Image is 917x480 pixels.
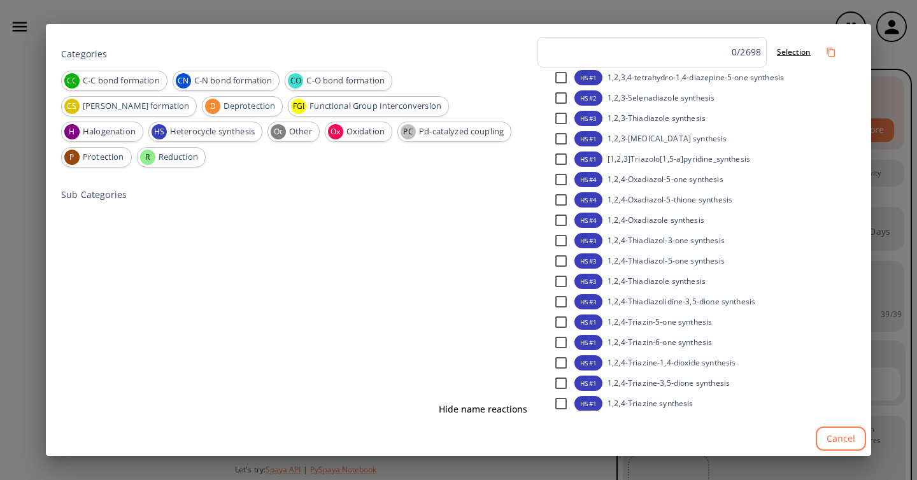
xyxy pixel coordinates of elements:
div: D [205,99,220,114]
div: HS#31,2,4-Thiadiazolidine-3,5-dione synthesis [537,292,856,312]
div: HS [574,152,602,167]
div: HS [574,376,602,391]
span: Functional Group Interconversion [302,100,448,113]
span: 1,2,4-Thiadiazole synthesis [608,276,706,286]
div: H [64,124,80,139]
div: HS#11,2,3-[MEDICAL_DATA] synthesis [537,129,856,149]
div: 0 / 2698 [732,45,761,59]
div: RReduction [137,147,206,167]
div: CC [64,73,80,88]
div: HS [574,233,602,248]
div: HS [152,124,167,139]
span: [1,2,3]Triazolo[1,5-a]pyridine_synthesis [608,153,750,164]
span: 1,2,4-Triazine synthesis [608,398,693,409]
div: CCC-C bond formation [61,71,167,91]
span: 1,2,4-Thiadiazol-3-one synthesis [608,235,725,246]
span: 1,2,4-Triazin-6-one synthesis [608,337,712,348]
div: HS [574,213,602,228]
div: DDeprotection [202,96,283,116]
span: 1,2,3-Thiadiazole synthesis [608,113,706,124]
div: Ot [271,124,286,139]
p: #3 [588,297,597,306]
span: 1,2,3-[MEDICAL_DATA] synthesis [608,133,727,144]
p: #4 [588,174,597,184]
div: HS#31,2,4-Thiadiazol-5-one synthesis [537,251,856,271]
span: C-N bond formation [187,74,280,87]
div: FGIFunctional Group Interconversion [288,96,449,116]
span: 1,2,4-Triazine-1,4-dioxide synthesis [608,357,736,368]
span: Other [282,125,319,138]
p: #2 [588,93,597,102]
div: HS#31,2,3-Thiadiazole synthesis [537,108,856,129]
div: HS [574,172,602,187]
div: HS [574,192,602,208]
div: Ox [328,124,343,139]
span: Heterocycle synthesis [163,125,262,138]
div: HS [574,314,602,330]
span: Pd-catalyzed coupling [412,125,511,138]
span: C-O bond formation [299,74,392,87]
div: HS#41,2,4-Oxadiazol-5-one synthesis [537,169,856,190]
div: CS [64,99,80,114]
p: #1 [588,358,597,367]
span: [PERSON_NAME] formation [76,100,196,113]
p: #1 [588,134,597,143]
span: Oxidation [339,125,392,138]
button: Hide name reactions [434,398,532,421]
div: HS [574,90,602,106]
div: HS [574,131,602,146]
button: Cancel [816,427,866,451]
div: COC-O bond formation [285,71,392,91]
div: HS#11,2,4-Triazine-3,5-dione synthesis [537,373,856,393]
div: FGI [291,99,306,114]
div: OxOxidation [325,122,392,142]
div: HS#11,2,4-Triazin-5-one synthesis [537,312,856,332]
div: CS[PERSON_NAME] formation [61,96,197,116]
div: HS [574,355,602,371]
div: HS#11,2,4-Triazine synthesis [537,393,856,414]
div: HS#1[1,2,3]Triazolo[1,5-a]pyridine_synthesis [537,149,856,169]
p: #1 [588,399,597,408]
span: C-C bond formation [76,74,167,87]
div: CO [288,73,303,88]
p: #1 [588,337,597,347]
div: PC [401,124,416,139]
div: HS#31,2,4-Thiadiazol-3-one synthesis [537,230,856,251]
p: #4 [588,215,597,225]
span: 1,2,4-Oxadiazol-5-one synthesis [608,174,723,185]
span: 1,2,4-Oxadiazole synthesis [608,215,704,225]
p: #3 [588,113,597,123]
div: HS [574,70,602,85]
div: HHalogenation [61,122,143,142]
p: #3 [588,236,597,245]
div: HSHeterocycle synthesis [148,122,262,142]
button: Selection [772,41,816,62]
div: CN [176,73,191,88]
div: HS [574,274,602,289]
div: HS#41,2,4-Oxadiazol-5-thione synthesis [537,190,856,210]
div: HS [574,335,602,350]
div: HS [574,253,602,269]
div: R [140,150,155,165]
p: #4 [588,195,597,204]
p: #3 [588,276,597,286]
p: #1 [588,73,597,82]
p: #1 [588,378,597,388]
span: 1,2,4-Triazin-5-one synthesis [608,316,712,327]
p: Sub Categories [61,188,127,201]
div: HS#11,2,4-Triazine-1,4-dioxide synthesis [537,353,856,373]
div: HS#41,2,4-Oxadiazole synthesis [537,210,856,230]
div: HS#31,2,4-Thiadiazole synthesis [537,271,856,292]
button: Copy to clipboard [821,42,841,62]
div: P [64,150,80,165]
div: HS#21,2,3-Selenadiazole synthesis [537,88,856,108]
span: Protection [76,151,131,164]
p: #1 [588,154,597,164]
div: PProtection [61,147,132,167]
div: CNC-N bond formation [173,71,280,91]
span: 1,2,4-Thiadiazol-5-one synthesis [608,255,725,266]
span: Reduction [152,151,205,164]
p: #3 [588,256,597,265]
span: 1,2,3,4-tetrahydro-1,4-diazepine-5-one synthesis [608,72,784,83]
div: HS [574,396,602,411]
